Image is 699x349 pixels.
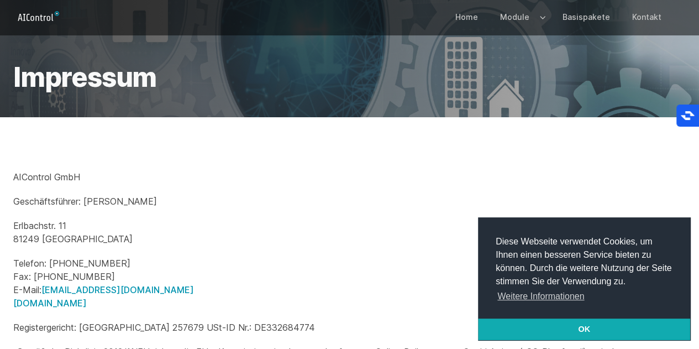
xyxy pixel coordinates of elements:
a: [DOMAIN_NAME] [13,298,87,309]
span: Diese Webseite verwendet Cookies, um Ihnen einen besseren Service bieten zu können. Durch die wei... [496,235,672,305]
p: Geschäftsführer: [PERSON_NAME] [13,195,686,208]
a: Module [493,1,536,33]
div: cookieconsent [478,217,690,340]
a: Home [449,1,485,33]
p: Erlbachstr. 11 81249 [GEOGRAPHIC_DATA] [13,219,686,246]
a: dismiss cookie message [478,319,690,341]
p: AIControl GmbH [13,170,686,184]
a: [EMAIL_ADDRESS][DOMAIN_NAME] [41,284,194,295]
p: Registergericht: [GEOGRAPHIC_DATA] 257679 USt-ID Nr.: DE332684774 [13,321,686,334]
a: Basispakete [556,1,617,33]
a: Logo [13,8,68,25]
button: Expand / collapse menu [536,1,547,33]
a: Kontakt [626,1,668,33]
a: learn more about cookies [496,288,586,305]
h1: Impressum [13,64,686,91]
p: Telefon: [PHONE_NUMBER] Fax: [PHONE_NUMBER] E-Mail: [13,257,686,310]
